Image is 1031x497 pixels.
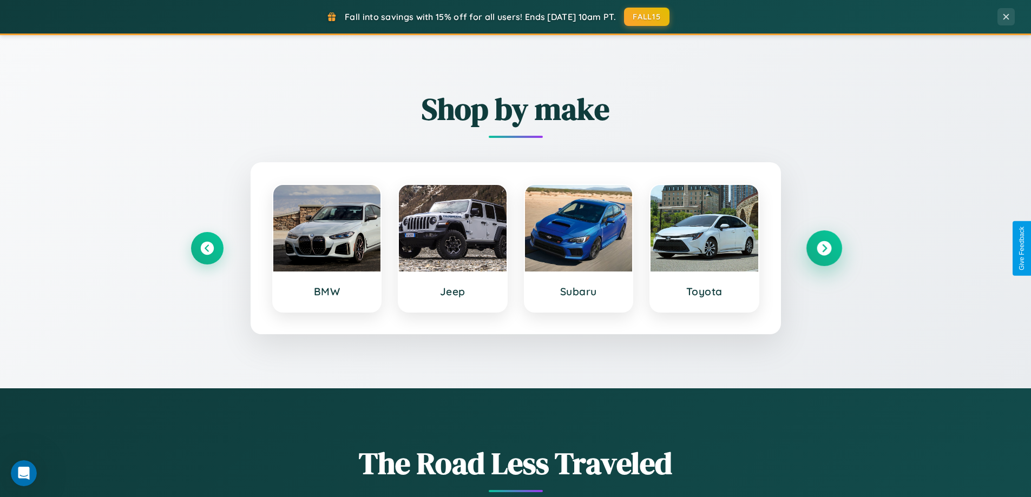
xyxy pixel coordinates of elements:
[11,460,37,486] iframe: Intercom live chat
[624,8,669,26] button: FALL15
[191,88,840,130] h2: Shop by make
[661,285,747,298] h3: Toyota
[536,285,622,298] h3: Subaru
[191,442,840,484] h1: The Road Less Traveled
[1018,227,1026,270] div: Give Feedback
[345,11,616,22] span: Fall into savings with 15% off for all users! Ends [DATE] 10am PT.
[284,285,370,298] h3: BMW
[410,285,496,298] h3: Jeep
